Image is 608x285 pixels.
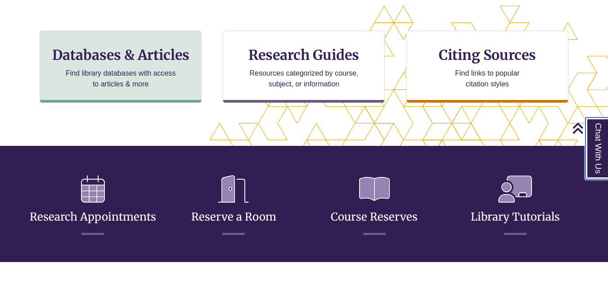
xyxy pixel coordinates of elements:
p: Resources categorized by course, subject, or information [245,68,363,90]
p: Find library databases with access to articles & more [62,68,180,90]
a: Research Guides Resources categorized by course, subject, or information [223,31,385,103]
a: Course Reserves [331,188,418,224]
a: Citing Sources Find links to popular citation styles [406,31,568,103]
h3: Citing Sources [432,46,542,63]
h3: Databases & Articles [47,46,194,63]
a: Research Appointments [30,188,156,224]
p: Find links to popular citation styles [443,68,531,90]
a: Reserve a Room [191,188,276,224]
a: Databases & Articles Find library databases with access to articles & more [40,31,202,103]
h3: Research Guides [230,46,377,63]
a: Library Tutorials [471,188,560,224]
a: Back to Top [572,122,606,134]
